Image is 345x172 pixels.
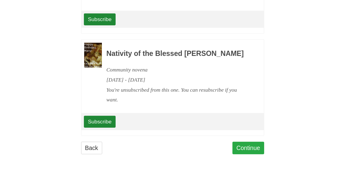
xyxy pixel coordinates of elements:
[84,116,115,127] a: Subscribe
[81,142,102,154] a: Back
[106,85,247,105] div: You're unsubscribed from this one. You can resubscribe if you want.
[106,75,247,85] div: [DATE] - [DATE]
[106,50,247,58] h3: Nativity of the Blessed [PERSON_NAME]
[232,142,264,154] a: Continue
[84,43,102,68] img: Novena image
[106,65,247,75] div: Community novena
[84,13,115,25] a: Subscribe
